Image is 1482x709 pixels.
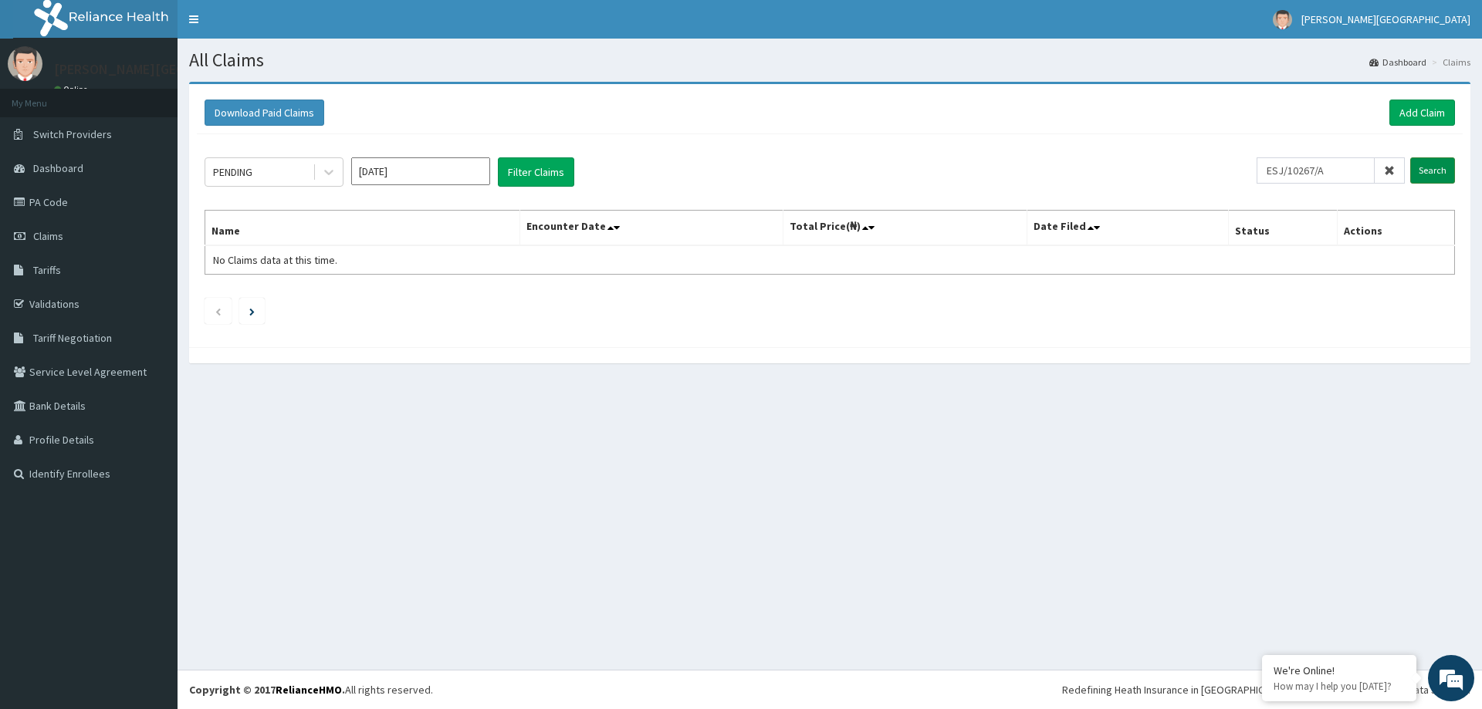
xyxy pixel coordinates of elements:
span: Claims [33,229,63,243]
input: Select Month and Year [351,157,490,185]
span: Tariffs [33,263,61,277]
th: Name [205,211,520,246]
span: Switch Providers [33,127,112,141]
div: PENDING [213,164,252,180]
th: Date Filed [1027,211,1228,246]
a: Add Claim [1389,100,1455,126]
img: User Image [1273,10,1292,29]
a: Online [54,84,91,95]
span: Tariff Negotiation [33,331,112,345]
th: Total Price(₦) [783,211,1027,246]
strong: Copyright © 2017 . [189,683,345,697]
span: We're online! [90,194,213,350]
a: RelianceHMO [276,683,342,697]
p: [PERSON_NAME][GEOGRAPHIC_DATA] [54,62,283,76]
img: User Image [8,46,42,81]
h1: All Claims [189,50,1470,70]
a: Dashboard [1369,56,1426,69]
li: Claims [1428,56,1470,69]
div: Chat with us now [80,86,259,106]
button: Filter Claims [498,157,574,187]
span: Dashboard [33,161,83,175]
th: Encounter Date [519,211,783,246]
th: Status [1228,211,1337,246]
p: How may I help you today? [1274,680,1405,693]
div: Redefining Heath Insurance in [GEOGRAPHIC_DATA] using Telemedicine and Data Science! [1062,682,1470,697]
th: Actions [1337,211,1454,246]
img: d_794563401_company_1708531726252_794563401 [29,77,63,116]
a: Next page [249,304,255,318]
div: We're Online! [1274,663,1405,677]
button: Download Paid Claims [205,100,324,126]
footer: All rights reserved. [178,670,1482,709]
a: Previous page [215,304,222,318]
textarea: Type your message and hit 'Enter' [8,421,294,475]
div: Minimize live chat window [253,8,290,45]
input: Search [1410,157,1455,184]
input: Search by HMO ID [1257,157,1375,184]
span: No Claims data at this time. [213,253,337,267]
span: [PERSON_NAME][GEOGRAPHIC_DATA] [1301,12,1470,26]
